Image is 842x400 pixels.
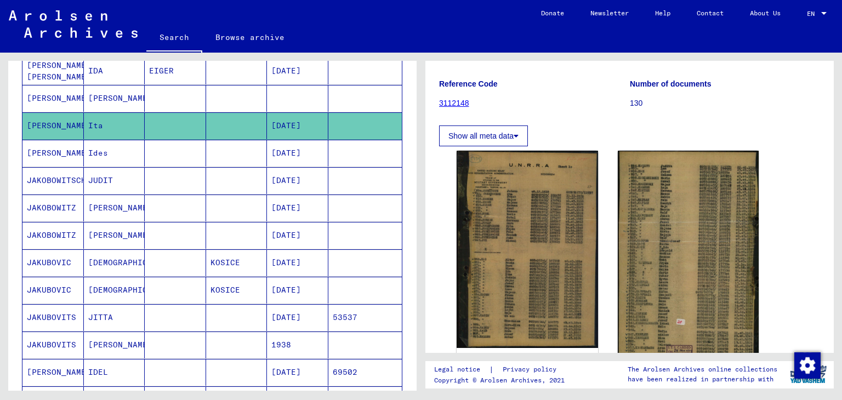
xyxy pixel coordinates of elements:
[267,222,328,249] mat-cell: [DATE]
[84,195,145,221] mat-cell: [PERSON_NAME]
[267,58,328,84] mat-cell: [DATE]
[628,374,777,384] p: have been realized in partnership with
[434,364,570,375] div: |
[22,58,84,84] mat-cell: [PERSON_NAME] [PERSON_NAME]
[84,140,145,167] mat-cell: Ides
[434,364,489,375] a: Legal notice
[145,58,206,84] mat-cell: EIGER
[267,112,328,139] mat-cell: [DATE]
[794,352,820,378] div: Change consent
[22,140,84,167] mat-cell: [PERSON_NAME]
[206,249,268,276] mat-cell: KOSICE
[22,359,84,386] mat-cell: [PERSON_NAME]
[84,304,145,331] mat-cell: JITTA
[84,277,145,304] mat-cell: [DEMOGRAPHIC_DATA]
[84,359,145,386] mat-cell: IDEL
[84,222,145,249] mat-cell: [PERSON_NAME]
[206,277,268,304] mat-cell: KOSICE
[794,352,821,379] img: Change consent
[267,195,328,221] mat-cell: [DATE]
[84,249,145,276] mat-cell: [DEMOGRAPHIC_DATA]
[328,304,402,331] mat-cell: 53537
[84,332,145,358] mat-cell: [PERSON_NAME]
[328,359,402,386] mat-cell: 69502
[22,304,84,331] mat-cell: JAKUBOVITS
[807,10,819,18] span: EN
[9,10,138,38] img: Arolsen_neg.svg
[22,222,84,249] mat-cell: JAKOBOWITZ
[267,304,328,331] mat-cell: [DATE]
[439,79,498,88] b: Reference Code
[457,151,598,348] img: 001.jpg
[494,364,570,375] a: Privacy policy
[146,24,202,53] a: Search
[267,332,328,358] mat-cell: 1938
[22,85,84,112] mat-cell: [PERSON_NAME]
[630,98,820,109] p: 130
[84,167,145,194] mat-cell: JUDIT
[618,151,759,363] img: 002.jpg
[267,249,328,276] mat-cell: [DATE]
[439,99,469,107] a: 3112148
[628,364,777,374] p: The Arolsen Archives online collections
[267,359,328,386] mat-cell: [DATE]
[22,195,84,221] mat-cell: JAKOBOWITZ
[22,167,84,194] mat-cell: JAKOBOWITSCH
[439,125,528,146] button: Show all meta data
[22,332,84,358] mat-cell: JAKUBOVITS
[434,375,570,385] p: Copyright © Arolsen Archives, 2021
[22,249,84,276] mat-cell: JAKUBOVIC
[22,112,84,139] mat-cell: [PERSON_NAME]
[630,79,712,88] b: Number of documents
[84,112,145,139] mat-cell: Ita
[22,277,84,304] mat-cell: JAKUBOVIC
[267,277,328,304] mat-cell: [DATE]
[788,361,829,388] img: yv_logo.png
[84,58,145,84] mat-cell: IDA
[202,24,298,50] a: Browse archive
[84,85,145,112] mat-cell: [PERSON_NAME]
[267,167,328,194] mat-cell: [DATE]
[267,140,328,167] mat-cell: [DATE]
